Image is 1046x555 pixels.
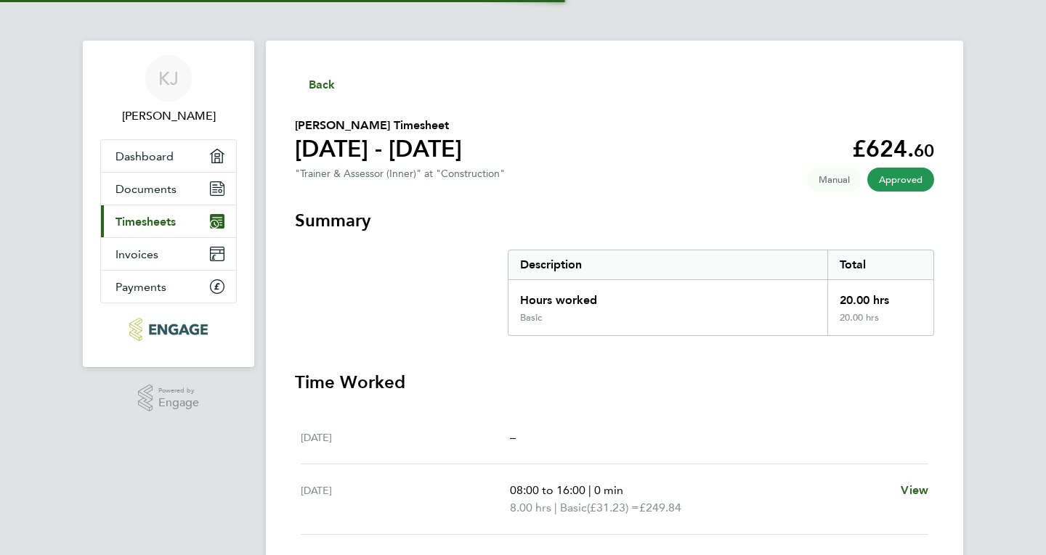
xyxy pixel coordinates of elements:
[101,238,236,270] a: Invoices
[101,173,236,205] a: Documents
[309,76,336,94] span: Back
[158,385,199,397] span: Powered by
[587,501,639,514] span: (£31.23) =
[100,55,237,125] a: KJ[PERSON_NAME]
[594,483,623,497] span: 0 min
[115,149,174,163] span: Dashboard
[158,397,199,409] span: Engage
[508,280,827,312] div: Hours worked
[807,168,861,192] span: This timesheet was manually created.
[101,271,236,303] a: Payments
[295,168,505,180] div: "Trainer & Assessor (Inner)" at "Construction"
[510,430,516,444] span: –
[827,280,933,312] div: 20.00 hrs
[115,280,166,294] span: Payments
[295,117,462,134] h2: [PERSON_NAME] Timesheet
[508,250,934,336] div: Summary
[914,140,934,161] span: 60
[554,501,557,514] span: |
[115,247,158,261] span: Invoices
[560,499,587,517] span: Basic
[115,215,176,229] span: Timesheets
[100,107,237,125] span: Karl Jans
[510,483,585,497] span: 08:00 to 16:00
[901,483,928,497] span: View
[295,75,336,94] button: Back
[295,134,462,163] h1: [DATE] - [DATE]
[83,41,254,367] nav: Main navigation
[520,312,542,324] div: Basic
[301,429,510,446] div: [DATE]
[508,250,827,279] div: Description
[101,205,236,237] a: Timesheets
[101,140,236,172] a: Dashboard
[100,318,237,341] a: Go to home page
[295,371,934,394] h3: Time Worked
[158,69,179,88] span: KJ
[827,250,933,279] div: Total
[129,318,207,341] img: morganhunt-logo-retina.png
[867,168,934,192] span: This timesheet has been approved.
[115,182,177,196] span: Documents
[510,501,551,514] span: 8.00 hrs
[588,483,591,497] span: |
[301,482,510,517] div: [DATE]
[901,482,928,499] a: View
[138,385,200,412] a: Powered byEngage
[852,135,934,163] app-decimal: £624.
[639,501,681,514] span: £249.84
[827,312,933,335] div: 20.00 hrs
[295,209,934,232] h3: Summary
